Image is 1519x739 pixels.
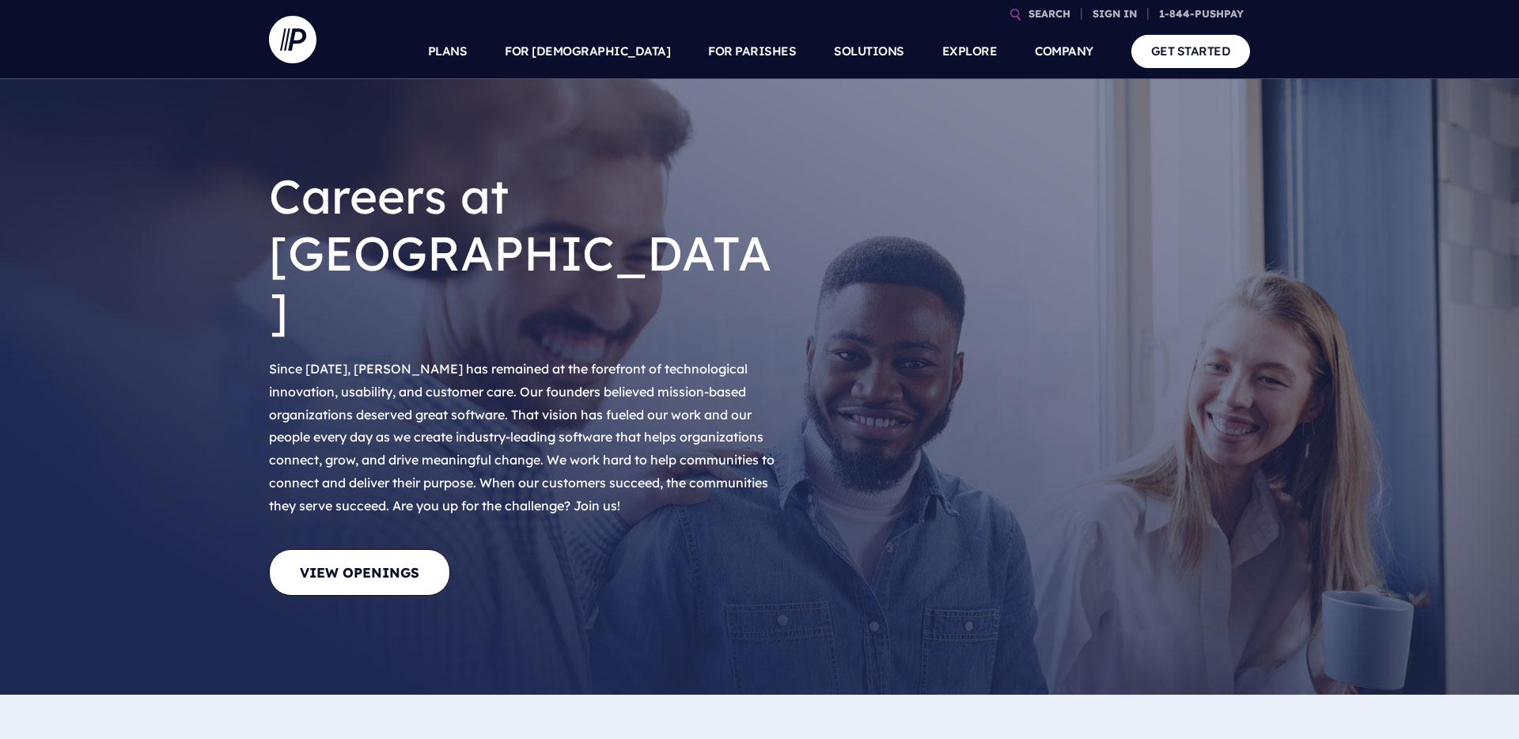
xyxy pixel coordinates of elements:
h1: Careers at [GEOGRAPHIC_DATA] [269,155,783,351]
a: EXPLORE [942,24,998,79]
a: COMPANY [1035,24,1093,79]
span: Since [DATE], [PERSON_NAME] has remained at the forefront of technological innovation, usability,... [269,361,775,514]
a: GET STARTED [1131,35,1251,67]
a: FOR [DEMOGRAPHIC_DATA] [505,24,670,79]
a: SOLUTIONS [834,24,904,79]
a: PLANS [428,24,468,79]
a: FOR PARISHES [708,24,796,79]
a: View Openings [269,549,450,596]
